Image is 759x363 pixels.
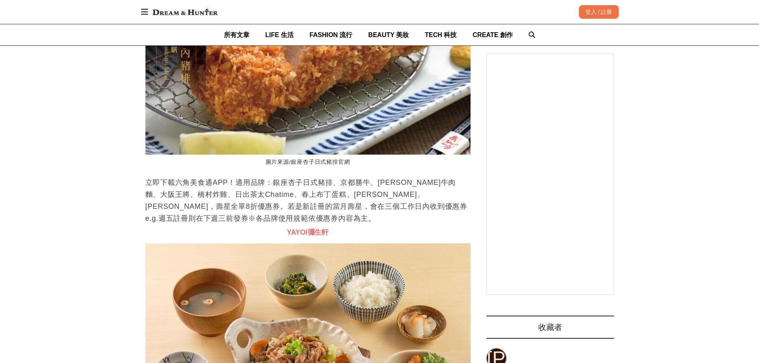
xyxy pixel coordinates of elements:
[368,24,409,45] a: BEAUTY 美妝
[310,31,353,38] span: FASHION 流行
[224,24,249,45] a: 所有文章
[310,24,353,45] a: FASHION 流行
[425,24,457,45] a: TECH 科技
[224,31,249,38] span: 所有文章
[265,31,294,38] span: LIFE 生活
[538,323,562,332] span: 收藏者
[368,31,409,38] span: BEAUTY 美妝
[473,31,513,38] span: CREATE 創作
[425,31,457,38] span: TECH 科技
[149,5,222,19] img: Dream & Hunter
[287,228,329,236] span: YAYOI彌生軒
[579,5,619,19] div: 登入 / 註冊
[473,24,513,45] a: CREATE 創作
[145,155,471,170] figcaption: 圖片來源/銀座杏子日式豬排官網
[265,24,294,45] a: LIFE 生活
[145,177,471,224] p: 立即下載六角美食通APP！適用品牌：銀座杏子日式豬排、京都勝牛、[PERSON_NAME]牛肉麵、大阪王將、橋村炸雞、日出茶太Chatime、春上布丁蛋糕、[PERSON_NAME]、[PERS...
